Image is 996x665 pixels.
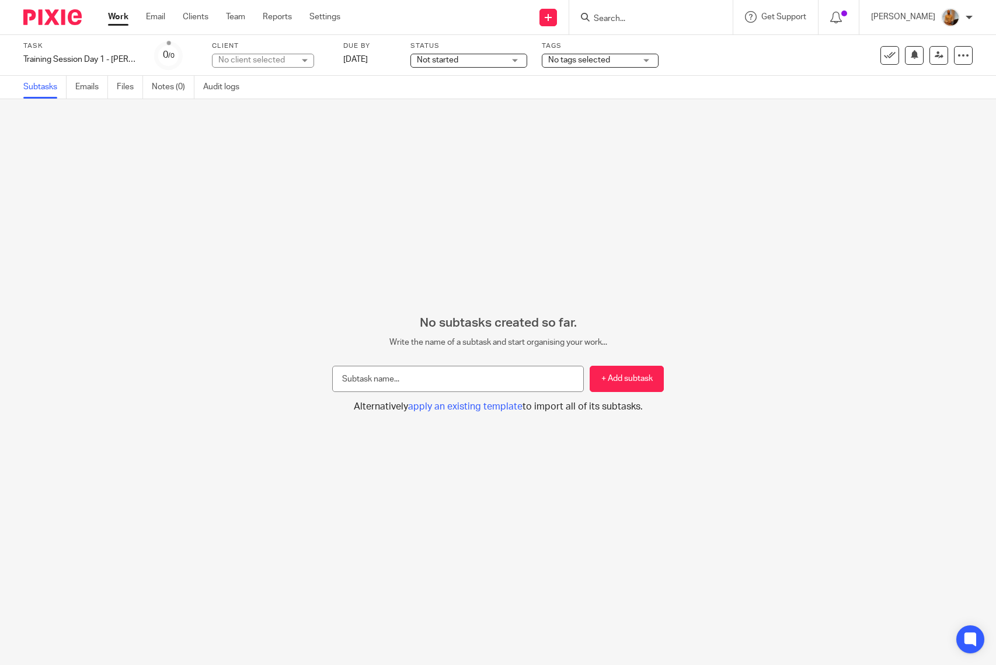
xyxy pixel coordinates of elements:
[23,54,140,65] div: Training Session Day 1 - [PERSON_NAME] ([PERSON_NAME] in the background) - Initial Steps / R365 M...
[23,54,140,65] div: Training Session Day 1 - Joaquin (Juan in the background) - Initial Steps / R365 Menu Navigation
[761,13,806,21] span: Get Support
[593,14,698,24] input: Search
[117,76,143,99] a: Files
[871,11,935,23] p: [PERSON_NAME]
[332,401,664,413] button: Alternativelyapply an existing templateto import all of its subtasks.
[226,11,245,23] a: Team
[203,76,248,99] a: Audit logs
[309,11,340,23] a: Settings
[263,11,292,23] a: Reports
[542,41,659,51] label: Tags
[168,52,175,59] small: /0
[343,55,368,64] span: [DATE]
[408,402,523,411] span: apply an existing template
[163,48,175,62] div: 0
[332,337,664,348] p: Write the name of a subtask and start organising your work...
[417,56,458,64] span: Not started
[590,366,664,392] button: + Add subtask
[23,9,82,25] img: Pixie
[332,366,584,392] input: Subtask name...
[108,11,128,23] a: Work
[410,41,527,51] label: Status
[146,11,165,23] a: Email
[332,316,664,331] h2: No subtasks created so far.
[941,8,960,27] img: 1234.JPG
[548,56,610,64] span: No tags selected
[152,76,194,99] a: Notes (0)
[218,54,294,66] div: No client selected
[183,11,208,23] a: Clients
[75,76,108,99] a: Emails
[23,76,67,99] a: Subtasks
[212,41,329,51] label: Client
[343,41,396,51] label: Due by
[23,41,140,51] label: Task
